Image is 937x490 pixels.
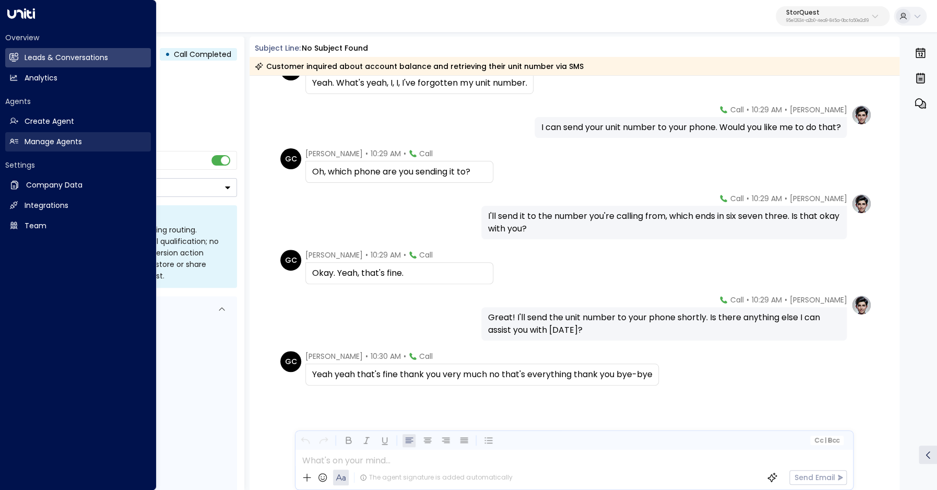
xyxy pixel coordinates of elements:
div: Yeah. What's yeah, I, I, I've forgotten my unit number. [312,77,527,89]
p: 95e12634-a2b0-4ea9-845a-0bcfa50e2d19 [786,19,869,23]
div: I'll send it to the number you're calling from, which ends in six seven three. Is that okay with ... [488,210,840,235]
div: No subject found [302,43,368,54]
button: Redo [317,434,330,447]
span: Call [419,250,433,260]
span: 10:29 AM [371,250,401,260]
span: • [365,148,368,159]
a: Analytics [5,68,151,88]
span: 10:29 AM [751,104,781,115]
span: • [365,250,368,260]
span: 10:29 AM [751,295,781,305]
h2: Overview [5,32,151,43]
img: profile-logo.png [851,193,872,214]
span: Call [730,104,743,115]
h2: Agents [5,96,151,107]
span: • [784,104,787,115]
span: 10:29 AM [371,148,401,159]
span: • [746,193,749,204]
span: • [784,193,787,204]
span: • [404,148,406,159]
h2: Integrations [25,200,68,211]
div: I can send your unit number to your phone. Would you like me to do that? [541,121,840,134]
span: Call Completed [174,49,231,60]
h2: Company Data [26,180,82,191]
h2: Leads & Conversations [25,52,108,63]
span: • [746,104,749,115]
div: Oh, which phone are you sending it to? [312,166,487,178]
span: Subject Line: [255,43,301,53]
span: [PERSON_NAME] [789,295,847,305]
div: Yeah yeah that's fine thank you very much no that's everything thank you bye-bye [312,368,652,381]
h2: Analytics [25,73,57,84]
img: profile-logo.png [851,104,872,125]
div: The agent signature is added automatically [360,473,512,482]
h2: Settings [5,160,151,170]
span: Cc Bcc [814,437,839,444]
img: profile-logo.png [851,295,872,316]
button: Cc|Bcc [810,436,844,446]
div: • [165,45,170,64]
a: Integrations [5,196,151,215]
a: Leads & Conversations [5,48,151,67]
span: Call [419,351,433,361]
a: Team [5,216,151,236]
span: [PERSON_NAME] [305,351,363,361]
span: • [746,295,749,305]
a: Company Data [5,176,151,195]
div: GC [280,250,301,271]
span: Call [419,148,433,159]
span: [PERSON_NAME] [789,193,847,204]
span: [PERSON_NAME] [789,104,847,115]
p: StorQuest [786,9,869,16]
span: Call [730,295,743,305]
span: • [404,250,406,260]
div: Customer inquired about account balance and retrieving their unit number via SMS [255,61,584,72]
span: 10:30 AM [371,351,401,361]
h2: Create Agent [25,116,74,127]
div: GC [280,148,301,169]
a: Manage Agents [5,132,151,151]
span: • [365,351,368,361]
span: [PERSON_NAME] [305,148,363,159]
span: Call [730,193,743,204]
div: Okay. Yeah, that's fine. [312,267,487,279]
button: StorQuest95e12634-a2b0-4ea9-845a-0bcfa50e2d19 [776,6,889,26]
span: [PERSON_NAME] [305,250,363,260]
span: • [784,295,787,305]
a: Create Agent [5,112,151,131]
span: • [404,351,406,361]
span: 10:29 AM [751,193,781,204]
h2: Manage Agents [25,136,82,147]
button: Undo [299,434,312,447]
span: | [824,437,826,444]
div: Great! I'll send the unit number to your phone shortly. Is there anything else I can assist you w... [488,311,840,336]
div: GC [280,351,301,372]
h2: Team [25,220,46,231]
